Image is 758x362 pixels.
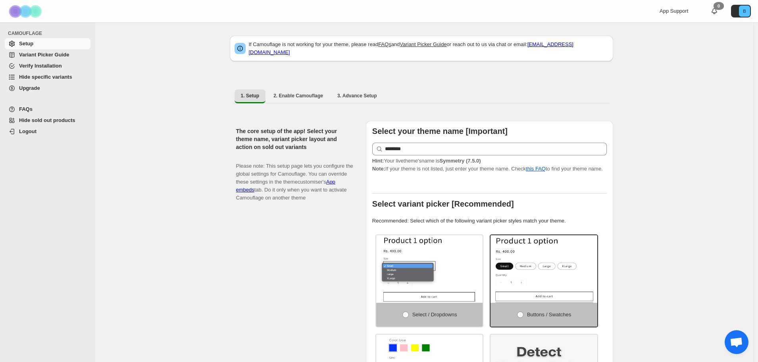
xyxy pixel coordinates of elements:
[19,52,69,58] span: Variant Picker Guide
[5,104,90,115] a: FAQs
[372,217,607,225] p: Recommended: Select which of the following variant picker styles match your theme.
[19,41,33,46] span: Setup
[372,127,508,136] b: Select your theme name [Important]
[19,117,75,123] span: Hide sold out products
[412,312,457,317] span: Select / Dropdowns
[337,93,377,99] span: 3. Advance Setup
[372,166,385,172] strong: Note:
[19,63,62,69] span: Verify Installation
[249,41,608,56] p: If Camouflage is not working for your theme, please read and or reach out to us via chat or email:
[400,41,446,47] a: Variant Picker Guide
[5,115,90,126] a: Hide sold out products
[5,60,90,72] a: Verify Installation
[372,199,514,208] b: Select variant picker [Recommended]
[372,157,607,173] p: If your theme is not listed, just enter your theme name. Check to find your theme name.
[273,93,323,99] span: 2. Enable Camouflage
[8,30,91,37] span: CAMOUFLAGE
[19,85,40,91] span: Upgrade
[743,9,746,14] text: B
[6,0,46,22] img: Camouflage
[5,49,90,60] a: Variant Picker Guide
[372,158,481,164] span: Your live theme's name is
[5,126,90,137] a: Logout
[5,83,90,94] a: Upgrade
[739,6,750,17] span: Avatar with initials B
[19,106,33,112] span: FAQs
[241,93,260,99] span: 1. Setup
[236,154,353,202] p: Please note: This setup page lets you configure the global settings for Camouflage. You can overr...
[725,330,748,354] div: Open chat
[491,235,597,303] img: Buttons / Swatches
[526,166,546,172] a: this FAQ
[372,158,384,164] strong: Hint:
[5,38,90,49] a: Setup
[660,8,688,14] span: App Support
[439,158,481,164] strong: Symmetry (7.5.0)
[731,5,751,17] button: Avatar with initials B
[714,2,724,10] div: 0
[19,128,37,134] span: Logout
[5,72,90,83] a: Hide specific variants
[378,41,391,47] a: FAQs
[710,7,718,15] a: 0
[376,235,483,303] img: Select / Dropdowns
[236,127,353,151] h2: The core setup of the app! Select your theme name, variant picker layout and action on sold out v...
[527,312,571,317] span: Buttons / Swatches
[19,74,72,80] span: Hide specific variants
